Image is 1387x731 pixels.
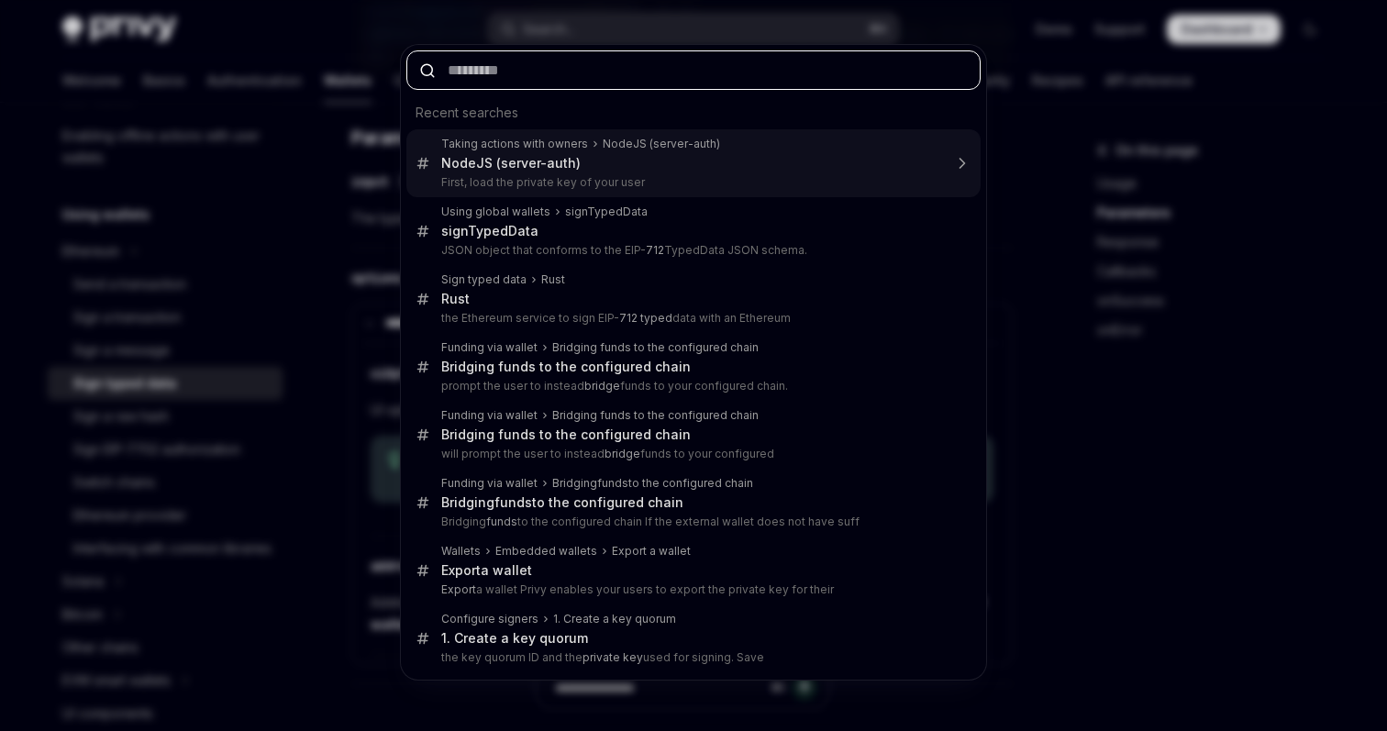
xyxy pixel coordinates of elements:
p: will prompt the user to instead funds to your configured [441,447,942,461]
b: Export [441,562,481,578]
p: a wallet Privy enables your users to export the private key for their [441,582,942,597]
div: Configure signers [441,612,538,626]
b: server-auth [501,155,576,171]
b: funds [494,494,532,510]
p: prompt the user to instead funds to your configured chain. [441,379,942,393]
b: server-auth [653,137,716,150]
span: Recent searches [416,104,518,122]
div: signTypedData [441,223,538,239]
div: Funding via wallet [441,476,538,491]
p: First, load the private key of your user [441,175,942,190]
div: Sign typed data [441,272,527,287]
p: JSON object that conforms to the EIP- TypedData JSON schema. [441,243,942,258]
b: 712 [646,243,664,257]
div: 1. Create a key quorum [441,630,588,647]
b: funds [486,515,517,528]
b: bridge [605,447,640,460]
div: a wallet [441,562,532,579]
b: 712 typed [619,311,672,325]
p: the key quorum ID and the used for signing. Save [441,650,942,665]
div: Export a wallet [612,544,691,559]
b: funds [597,476,628,490]
div: Bridging to the configured chain [552,476,753,491]
div: NodeJS ( ) [441,155,581,172]
div: Taking actions with owners [441,137,588,151]
b: Export [441,582,476,596]
div: Bridging funds to the configured chain [552,408,759,423]
div: Bridging funds to the configured chain [441,359,691,375]
div: 1. Create a key quorum [553,612,676,626]
div: Embedded wallets [495,544,597,559]
div: Funding via wallet [441,340,538,355]
div: Rust [441,291,470,307]
b: private key [583,650,643,664]
p: the Ethereum service to sign EIP- data with an Ethereum [441,311,942,326]
div: NodeJS ( ) [603,137,720,151]
div: Using global wallets [441,205,550,219]
div: Bridging funds to the configured chain [552,340,759,355]
div: Wallets [441,544,481,559]
p: Bridging to the configured chain If the external wallet does not have suff [441,515,942,529]
div: Bridging funds to the configured chain [441,426,691,443]
div: signTypedData [565,205,648,219]
div: Rust [541,272,565,287]
div: Bridging to the configured chain [441,494,683,511]
div: Funding via wallet [441,408,538,423]
b: bridge [584,379,620,393]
